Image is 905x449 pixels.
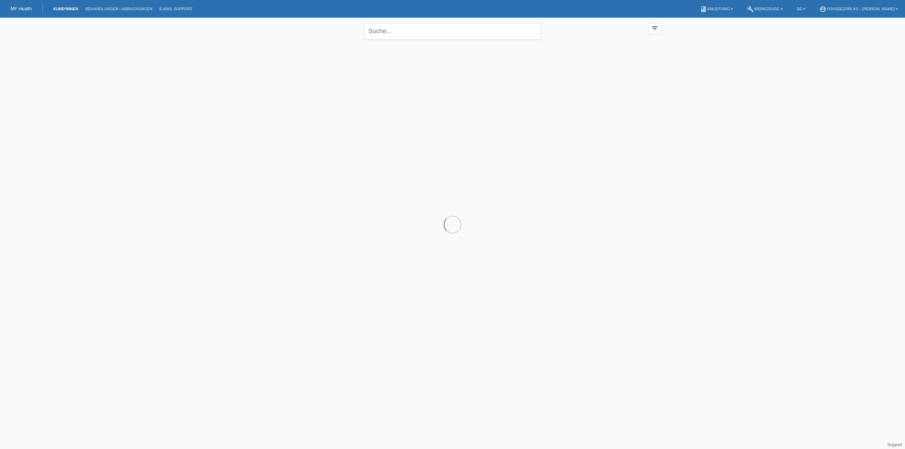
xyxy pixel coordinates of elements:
[82,7,156,11] a: Behandlungen / Abbuchungen
[743,7,786,11] a: buildWerkzeuge ▾
[651,24,659,32] i: filter_list
[819,6,827,13] i: account_circle
[696,7,736,11] a: bookAnleitung ▾
[11,6,32,11] a: MF Health
[747,6,754,13] i: build
[816,7,901,11] a: account_circleYOUSEEZüRi AG - [PERSON_NAME] ▾
[700,6,707,13] i: book
[364,23,541,40] input: Suche...
[793,7,809,11] a: DE ▾
[156,7,196,11] a: E-Mail Support
[887,442,902,447] a: Support
[50,7,82,11] a: Kund*innen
